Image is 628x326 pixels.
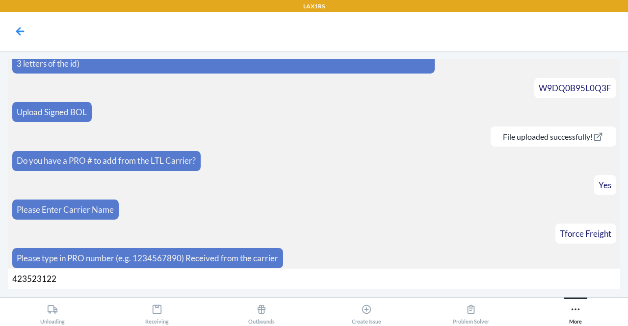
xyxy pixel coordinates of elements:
[560,228,611,239] span: Tforce Freight
[105,298,209,325] button: Receiving
[17,203,114,216] p: Please Enter Carrier Name
[539,83,611,93] span: W9DQ0B95L0Q3F
[145,300,169,325] div: Receiving
[303,2,325,11] p: LAX1RS
[419,298,523,325] button: Problem Solver
[599,180,611,190] span: Yes
[17,154,196,167] p: Do you have a PRO # to add from the LTL Carrier?
[495,132,611,141] a: File uploaded successfully!
[40,300,65,325] div: Unloading
[569,300,582,325] div: More
[352,300,381,325] div: Create Issue
[314,298,419,325] button: Create Issue
[453,300,489,325] div: Problem Solver
[209,298,314,325] button: Outbounds
[248,300,275,325] div: Outbounds
[17,106,87,119] p: Upload Signed BOL
[523,298,628,325] button: More
[17,252,278,265] p: Please type in PRO number (e.g. 1234567890) Received from the carrier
